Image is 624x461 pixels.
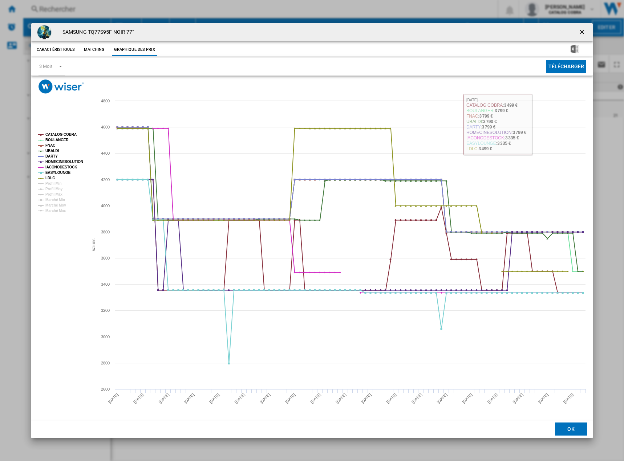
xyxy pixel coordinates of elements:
[101,387,110,391] tspan: 2600
[45,171,70,175] tspan: EASYLOUNGE
[461,392,473,404] tspan: [DATE]
[45,165,77,169] tspan: IACONODESTOCK
[234,392,246,404] tspan: [DATE]
[45,176,55,180] tspan: LDLC
[208,392,220,404] tspan: [DATE]
[45,143,55,147] tspan: FNAC
[35,43,77,56] button: Caractéristiques
[31,23,593,438] md-dialog: Product popup
[101,230,110,234] tspan: 3800
[546,60,587,73] button: Télécharger
[59,29,134,36] h4: SAMSUNG TQ77S95F NOIR 77"
[101,282,110,286] tspan: 3400
[45,132,77,136] tspan: CATALOG COBRA
[575,25,590,40] button: getI18NText('BUTTONS.CLOSE_DIALOG')
[101,178,110,182] tspan: 4200
[578,28,587,37] ng-md-icon: getI18NText('BUTTONS.CLOSE_DIALOG')
[101,125,110,129] tspan: 4600
[309,392,321,404] tspan: [DATE]
[183,392,195,404] tspan: [DATE]
[78,43,110,56] button: Matching
[436,392,448,404] tspan: [DATE]
[45,203,66,207] tspan: Marché Moy
[101,151,110,155] tspan: 4400
[107,392,119,404] tspan: [DATE]
[101,361,110,365] tspan: 2800
[563,392,575,404] tspan: [DATE]
[158,392,170,404] tspan: [DATE]
[284,392,296,404] tspan: [DATE]
[45,138,69,142] tspan: BOULANGER
[571,45,579,53] img: excel-24x24.png
[259,392,271,404] tspan: [DATE]
[411,392,423,404] tspan: [DATE]
[360,392,372,404] tspan: [DATE]
[512,392,524,404] tspan: [DATE]
[112,43,157,56] button: Graphique des prix
[45,192,62,196] tspan: Profil Max
[559,43,591,56] button: Télécharger au format Excel
[45,149,59,153] tspan: UBALDI
[91,238,96,251] tspan: Values
[101,308,110,313] tspan: 3200
[45,154,58,158] tspan: DARTY
[37,25,52,40] img: 8806097077343_h_f_l_0
[385,392,397,404] tspan: [DATE]
[487,392,499,404] tspan: [DATE]
[45,187,63,191] tspan: Profil Moy
[45,209,66,213] tspan: Marché Max
[39,79,84,94] img: logo_wiser_300x94.png
[101,256,110,260] tspan: 3600
[45,181,62,185] tspan: Profil Min
[39,64,53,69] div: 3 Mois
[45,160,83,164] tspan: HOMECINESOLUTION
[101,204,110,208] tspan: 4000
[45,198,65,202] tspan: Marché Min
[133,392,145,404] tspan: [DATE]
[101,99,110,103] tspan: 4800
[537,392,549,404] tspan: [DATE]
[555,423,587,436] button: OK
[335,392,347,404] tspan: [DATE]
[101,335,110,339] tspan: 3000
